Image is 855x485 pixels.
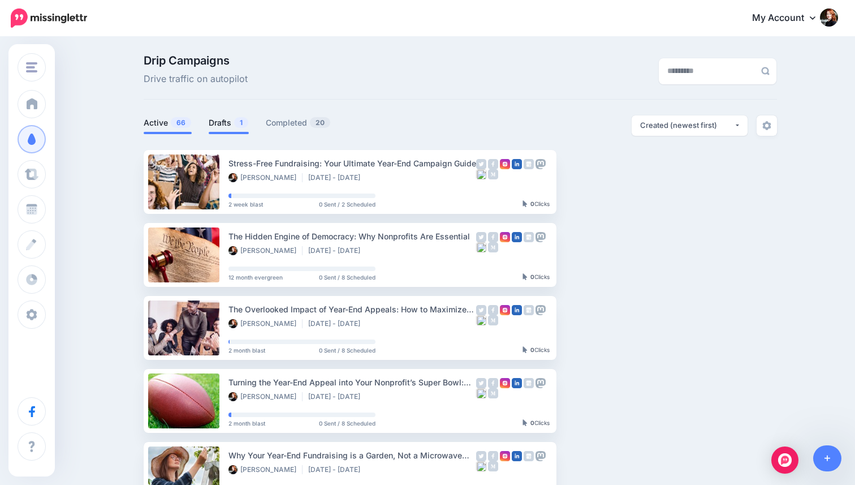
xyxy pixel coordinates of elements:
[488,451,498,461] img: facebook-grey-square.png
[228,230,476,243] div: The Hidden Engine of Democracy: Why Nonprofits Are Essential
[500,159,510,169] img: instagram-square.png
[524,305,534,315] img: google_business-grey-square.png
[741,5,838,32] a: My Account
[524,451,534,461] img: google_business-grey-square.png
[522,347,550,354] div: Clicks
[524,232,534,242] img: google_business-grey-square.png
[530,346,534,353] b: 0
[319,347,375,353] span: 0 Sent / 8 Scheduled
[476,232,486,242] img: twitter-grey-square.png
[308,465,366,474] li: [DATE] - [DATE]
[530,200,534,207] b: 0
[488,242,498,252] img: medium-grey-square.png
[524,159,534,169] img: google_business-grey-square.png
[26,62,37,72] img: menu.png
[308,246,366,255] li: [DATE] - [DATE]
[522,346,528,353] img: pointer-grey-darker.png
[488,305,498,315] img: facebook-grey-square.png
[522,419,528,426] img: pointer-grey-darker.png
[144,55,248,66] span: Drip Campaigns
[522,420,550,427] div: Clicks
[536,305,546,315] img: mastodon-grey-square.png
[228,392,303,401] li: [PERSON_NAME]
[476,451,486,461] img: twitter-grey-square.png
[536,159,546,169] img: mastodon-grey-square.png
[228,274,283,280] span: 12 month evergreen
[488,461,498,471] img: medium-grey-square.png
[488,388,498,398] img: medium-grey-square.png
[632,115,748,136] button: Created (newest first)
[761,67,770,75] img: search-grey-6.png
[530,273,534,280] b: 0
[228,319,303,328] li: [PERSON_NAME]
[308,173,366,182] li: [DATE] - [DATE]
[530,419,534,426] b: 0
[500,232,510,242] img: instagram-square.png
[500,378,510,388] img: instagram-square.png
[522,273,528,280] img: pointer-grey-darker.png
[536,232,546,242] img: mastodon-grey-square.png
[308,392,366,401] li: [DATE] - [DATE]
[488,378,498,388] img: facebook-grey-square.png
[522,201,550,208] div: Clicks
[11,8,87,28] img: Missinglettr
[266,116,331,130] a: Completed20
[476,315,486,325] img: bluesky-grey-square.png
[476,461,486,471] img: bluesky-grey-square.png
[488,232,498,242] img: facebook-grey-square.png
[476,388,486,398] img: bluesky-grey-square.png
[500,305,510,315] img: instagram-square.png
[488,159,498,169] img: facebook-grey-square.png
[228,376,476,389] div: Turning the Year-End Appeal into Your Nonprofit’s Super Bowl: Fundraising That Wins Big
[522,274,550,281] div: Clicks
[512,451,522,461] img: linkedin-square.png
[500,451,510,461] img: instagram-square.png
[524,378,534,388] img: google_business-grey-square.png
[228,157,476,170] div: Stress-Free Fundraising: Your Ultimate Year-End Campaign Guide
[476,169,486,179] img: bluesky-grey-square.png
[536,451,546,461] img: mastodon-grey-square.png
[228,201,263,207] span: 2 week blast
[762,121,771,130] img: settings-grey.png
[319,274,375,280] span: 0 Sent / 8 Scheduled
[512,232,522,242] img: linkedin-square.png
[476,305,486,315] img: twitter-grey-square.png
[228,347,265,353] span: 2 month blast
[144,72,248,87] span: Drive traffic on autopilot
[476,378,486,388] img: twitter-grey-square.png
[228,465,303,474] li: [PERSON_NAME]
[144,116,192,130] a: Active66
[308,319,366,328] li: [DATE] - [DATE]
[171,117,191,128] span: 66
[228,173,303,182] li: [PERSON_NAME]
[209,116,249,130] a: Drafts1
[512,159,522,169] img: linkedin-square.png
[536,378,546,388] img: mastodon-grey-square.png
[234,117,248,128] span: 1
[771,447,798,474] div: Open Intercom Messenger
[319,420,375,426] span: 0 Sent / 8 Scheduled
[228,303,476,316] div: The Overlooked Impact of Year-End Appeals: How to Maximize Your Nonprofit’s Most Crucial Fundrais...
[319,201,375,207] span: 0 Sent / 2 Scheduled
[488,315,498,325] img: medium-grey-square.png
[640,120,734,131] div: Created (newest first)
[310,117,330,128] span: 20
[488,169,498,179] img: medium-grey-square.png
[512,305,522,315] img: linkedin-square.png
[228,246,303,255] li: [PERSON_NAME]
[512,378,522,388] img: linkedin-square.png
[476,242,486,252] img: bluesky-grey-square.png
[228,449,476,462] div: Why Your Year-End Fundraising is a Garden, Not a Microwave Meal
[228,420,265,426] span: 2 month blast
[476,159,486,169] img: twitter-grey-square.png
[522,200,528,207] img: pointer-grey-darker.png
